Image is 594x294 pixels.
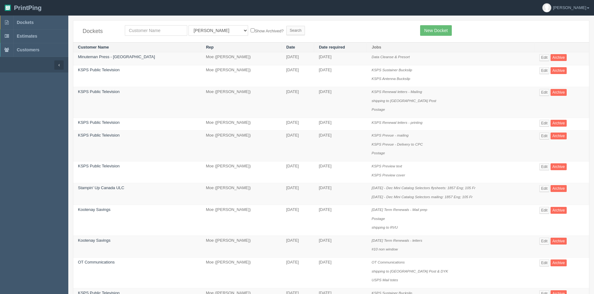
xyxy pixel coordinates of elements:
a: Kootenay Savings [78,207,111,212]
a: Archive [551,163,567,170]
td: [DATE] [282,65,314,87]
h4: Dockets [83,28,116,35]
a: Edit [539,89,550,96]
a: Archive [551,120,567,127]
span: Dockets [17,20,34,25]
i: shipping to RVU [372,225,398,229]
a: Edit [539,238,550,245]
span: Estimates [17,34,37,39]
td: [DATE] [282,205,314,236]
a: OT Communications [78,260,115,264]
img: avatar_default-7531ab5dedf162e01f1e0bb0964e6a185e93c5c22dfe317fb01d7f8cd2b1632c.jpg [542,3,551,12]
a: Edit [539,54,550,61]
td: [DATE] [314,87,367,118]
a: Archive [551,185,567,192]
a: Edit [539,185,550,192]
img: logo-3e63b451c926e2ac314895c53de4908e5d424f24456219fb08d385ab2e579770.png [5,5,11,11]
i: KSPS Prevue - Delivery to CPC [372,142,423,146]
td: Moe ([PERSON_NAME]) [201,87,282,118]
i: shipping to [GEOGRAPHIC_DATA] Post & DYK [372,269,448,273]
td: [DATE] [282,183,314,205]
td: [DATE] [282,131,314,161]
td: Moe ([PERSON_NAME]) [201,236,282,257]
a: Rep [206,45,214,49]
a: Edit [539,259,550,266]
i: Data Cleanse & Presort [372,55,410,59]
input: Customer Name [125,25,187,36]
a: KSPS Public Television [78,68,120,72]
td: Moe ([PERSON_NAME]) [201,118,282,131]
a: Archive [551,133,567,139]
a: Edit [539,67,550,74]
a: Date [286,45,295,49]
i: USPS Mail totes [372,278,398,282]
td: [DATE] [282,236,314,257]
td: Moe ([PERSON_NAME]) [201,52,282,65]
input: Search [286,26,305,35]
i: [DATE] Term Renewals - Mail prep [372,208,427,212]
td: Moe ([PERSON_NAME]) [201,161,282,183]
td: [DATE] [314,258,367,288]
td: [DATE] [282,258,314,288]
a: Edit [539,133,550,139]
td: Moe ([PERSON_NAME]) [201,205,282,236]
a: Archive [551,259,567,266]
i: KSPS Antenna Buckslip [372,77,410,81]
i: shipping to [GEOGRAPHIC_DATA] Post [372,99,436,103]
i: KSPS Preview text [372,164,402,168]
span: Customers [17,47,39,52]
td: [DATE] [314,205,367,236]
i: KSPS Renewal letters - printing [372,120,423,124]
td: [DATE] [314,236,367,257]
a: Stampin' Up Canada ULC [78,185,124,190]
td: [DATE] [282,161,314,183]
td: [DATE] [314,52,367,65]
td: [DATE] [314,118,367,131]
i: #10 non window [372,247,398,251]
a: Archive [551,207,567,214]
i: KSPS Preview cover [372,173,405,177]
i: Postage [372,107,385,111]
a: Edit [539,207,550,214]
i: [DATE] - Dec Mini Catalog Selectors flysheets: 1857 Eng; 105 Fr [372,186,475,190]
a: KSPS Public Television [78,133,120,138]
td: [DATE] [282,118,314,131]
i: [DATE] Term Renewals - letters [372,238,422,242]
a: KSPS Public Television [78,89,120,94]
i: KSPS Sustainer Buckslip [372,68,412,72]
td: Moe ([PERSON_NAME]) [201,183,282,205]
td: [DATE] [282,87,314,118]
a: Minuteman Press - [GEOGRAPHIC_DATA] [78,54,155,59]
td: [DATE] [314,65,367,87]
a: Archive [551,238,567,245]
i: Postage [372,217,385,221]
a: KSPS Public Television [78,120,120,125]
i: KSPS Renewal letters - Mailing [372,90,422,94]
i: KSPS Prevue - mailing [372,133,409,137]
a: KSPS Public Television [78,164,120,168]
a: Date required [319,45,345,49]
a: New Docket [420,25,451,36]
th: Jobs [367,42,535,52]
td: [DATE] [314,161,367,183]
a: Archive [551,89,567,96]
a: Edit [539,163,550,170]
i: Postage [372,151,385,155]
i: OT Communications [372,260,405,264]
a: Archive [551,54,567,61]
a: Archive [551,67,567,74]
td: [DATE] [282,52,314,65]
a: Customer Name [78,45,109,49]
td: [DATE] [314,183,367,205]
td: Moe ([PERSON_NAME]) [201,65,282,87]
a: Kootenay Savings [78,238,111,243]
input: Show Archived? [251,28,255,32]
td: [DATE] [314,131,367,161]
a: Edit [539,120,550,127]
i: [DATE] - Dec Mini Catalog Selectors mailing: 1857 Eng; 105 Fr [372,195,473,199]
label: Show Archived? [251,27,283,34]
td: Moe ([PERSON_NAME]) [201,131,282,161]
td: Moe ([PERSON_NAME]) [201,258,282,288]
